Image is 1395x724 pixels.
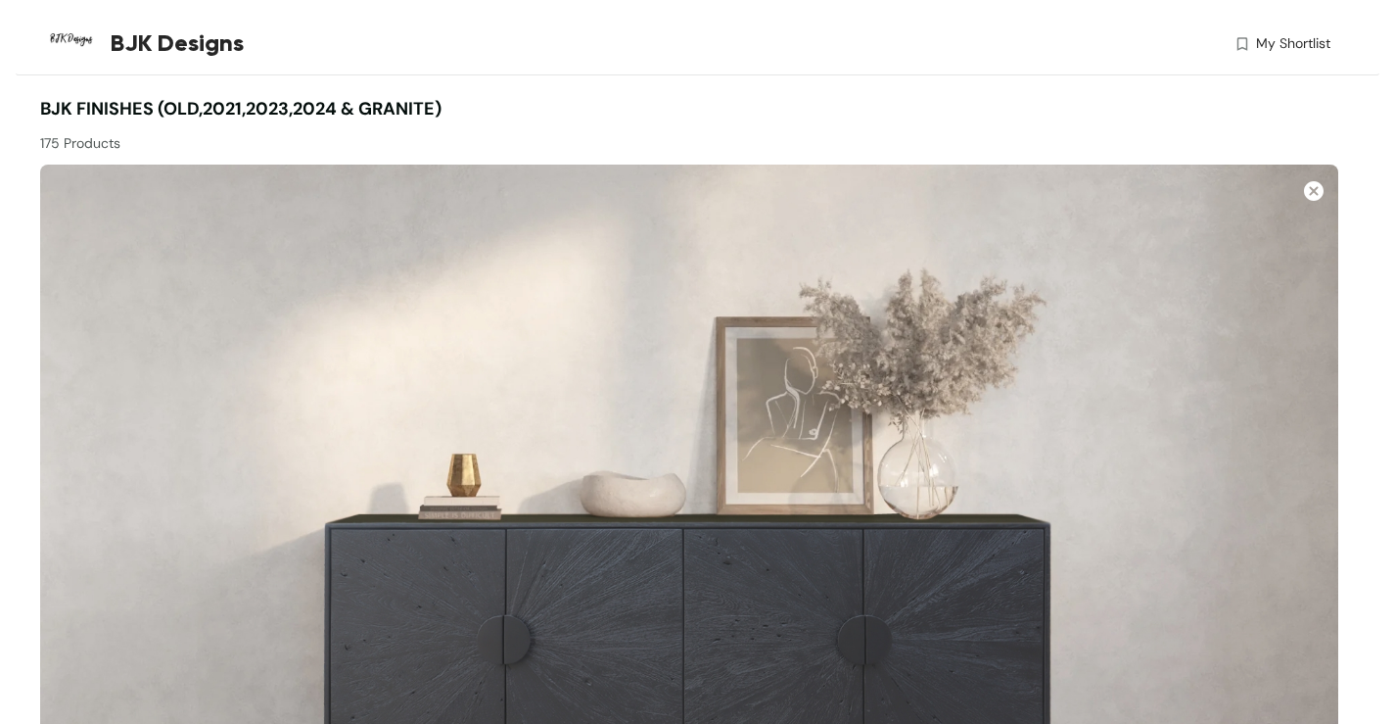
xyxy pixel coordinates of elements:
img: Close [1304,181,1324,201]
span: BJK Designs [111,24,244,62]
div: 175 Products [40,122,689,154]
span: My Shortlist [1256,34,1330,52]
img: wishlist [1233,35,1251,53]
span: BJK FINISHES (OLD,2021,2023,2024 & GRANITE) [40,97,442,121]
img: Buyer Portal [40,8,104,72]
